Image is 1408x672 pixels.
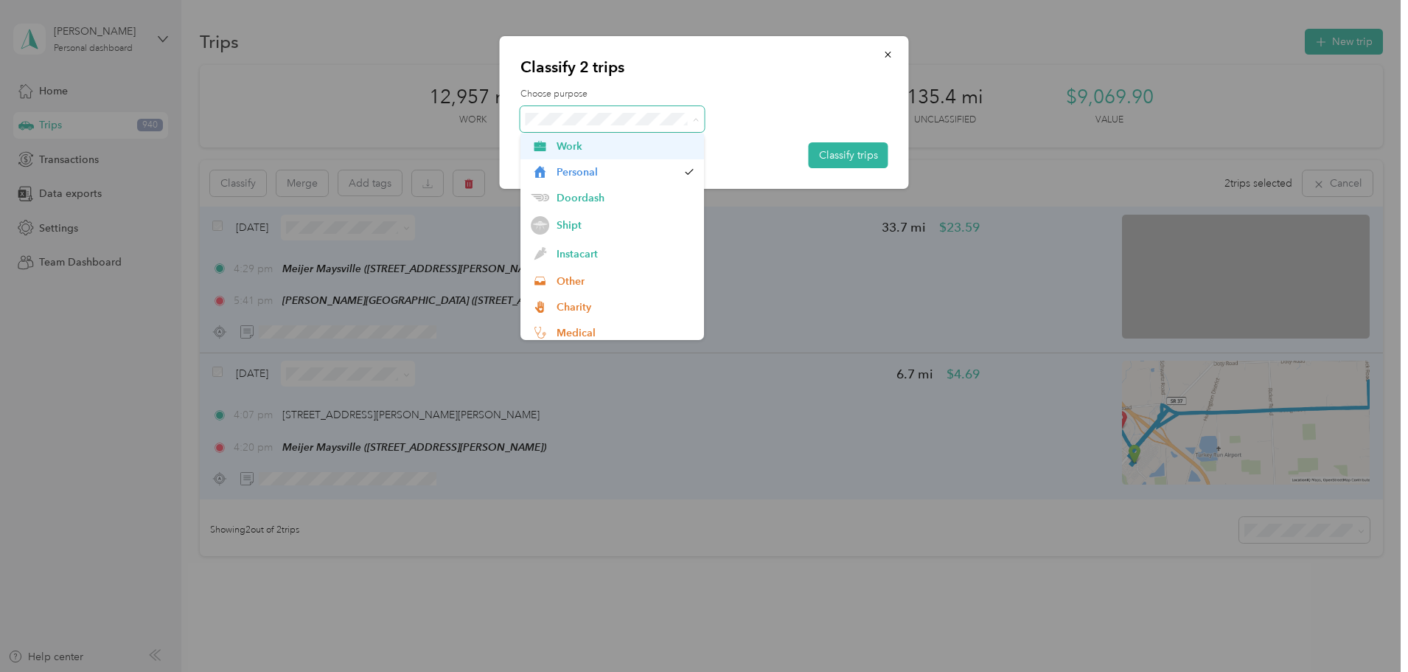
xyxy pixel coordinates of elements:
[1325,589,1408,672] iframe: Everlance-gr Chat Button Frame
[531,245,549,263] img: Legacy Icon [Instacart]
[557,218,694,233] span: Shipt
[557,164,677,180] span: Personal
[557,274,694,289] span: Other
[531,216,549,235] img: Legacy Icon [Shipt]
[557,139,694,154] span: Work
[809,142,888,168] button: Classify trips
[557,246,694,262] span: Instacart
[557,299,694,315] span: Charity
[557,190,694,206] span: Doordash
[520,57,888,77] p: Classify 2 trips
[520,88,888,101] label: Choose purpose
[531,194,549,202] img: Legacy Icon [Doordash]
[557,325,694,341] span: Medical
